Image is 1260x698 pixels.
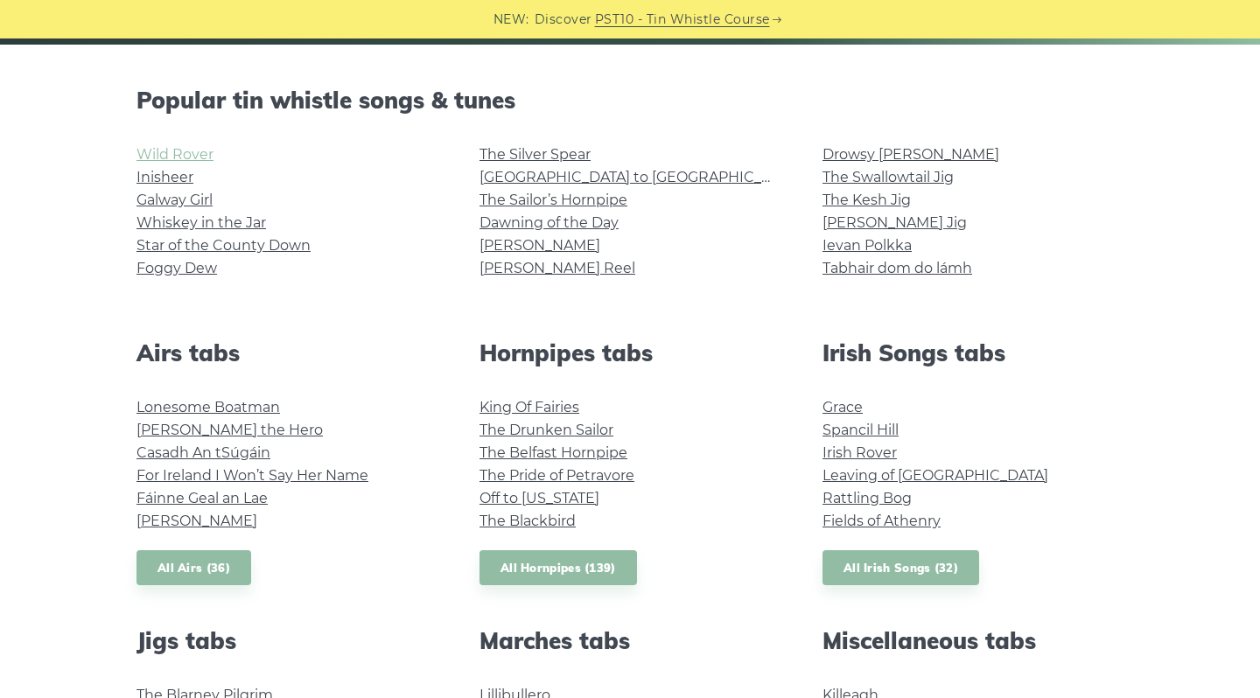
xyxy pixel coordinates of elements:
[479,237,600,254] a: [PERSON_NAME]
[479,513,576,529] a: The Blackbird
[479,550,637,586] a: All Hornpipes (139)
[136,513,257,529] a: [PERSON_NAME]
[822,260,972,276] a: Tabhair dom do lámh
[136,339,437,366] h2: Airs tabs
[822,399,863,415] a: Grace
[136,237,311,254] a: Star of the County Down
[136,422,323,438] a: [PERSON_NAME] the Hero
[136,399,280,415] a: Lonesome Boatman
[822,192,911,208] a: The Kesh Jig
[479,214,619,231] a: Dawning of the Day
[822,214,967,231] a: [PERSON_NAME] Jig
[535,10,592,30] span: Discover
[822,513,941,529] a: Fields of Athenry
[136,214,266,231] a: Whiskey in the Jar
[479,422,613,438] a: The Drunken Sailor
[479,490,599,506] a: Off to [US_STATE]
[822,146,999,163] a: Drowsy [PERSON_NAME]
[479,192,627,208] a: The Sailor’s Hornpipe
[479,399,579,415] a: King Of Fairies
[479,627,780,654] h2: Marches tabs
[136,260,217,276] a: Foggy Dew
[136,490,268,506] a: Fáinne Geal an Lae
[822,422,899,438] a: Spancil Hill
[822,550,979,586] a: All Irish Songs (32)
[822,627,1123,654] h2: Miscellaneous tabs
[136,146,213,163] a: Wild Rover
[136,550,251,586] a: All Airs (36)
[479,146,591,163] a: The Silver Spear
[595,10,770,30] a: PST10 - Tin Whistle Course
[822,467,1048,484] a: Leaving of [GEOGRAPHIC_DATA]
[136,467,368,484] a: For Ireland I Won’t Say Her Name
[822,169,954,185] a: The Swallowtail Jig
[822,490,912,506] a: Rattling Bog
[822,339,1123,366] h2: Irish Songs tabs
[479,169,802,185] a: [GEOGRAPHIC_DATA] to [GEOGRAPHIC_DATA]
[136,169,193,185] a: Inisheer
[136,192,213,208] a: Galway Girl
[479,339,780,366] h2: Hornpipes tabs
[136,627,437,654] h2: Jigs tabs
[493,10,529,30] span: NEW:
[136,444,270,461] a: Casadh An tSúgáin
[136,87,1123,114] h2: Popular tin whistle songs & tunes
[479,260,635,276] a: [PERSON_NAME] Reel
[479,467,634,484] a: The Pride of Petravore
[479,444,627,461] a: The Belfast Hornpipe
[822,444,897,461] a: Irish Rover
[822,237,912,254] a: Ievan Polkka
